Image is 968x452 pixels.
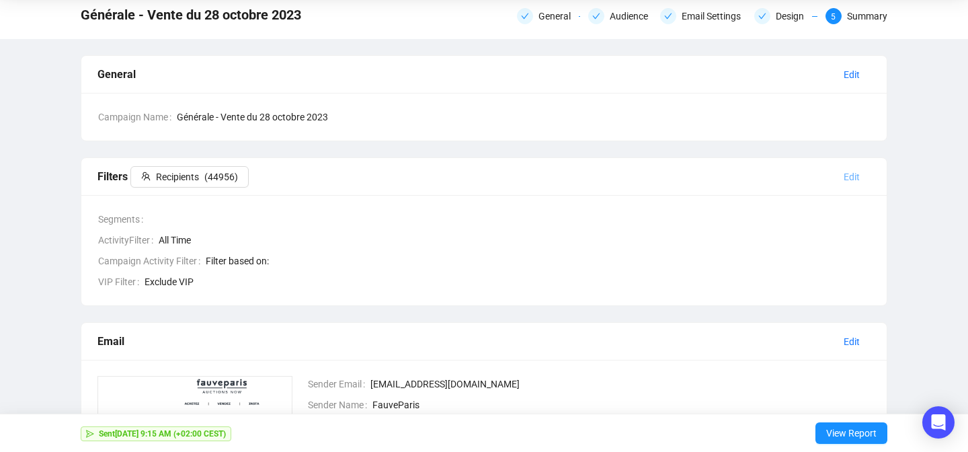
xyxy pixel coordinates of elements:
div: Email [97,333,833,350]
span: Segments [98,212,149,227]
span: team [141,172,151,181]
div: Design [754,8,817,24]
div: General [517,8,580,24]
div: Filter based on: [206,254,269,268]
span: Recipients [156,169,199,184]
span: Campaign Name [98,110,177,124]
span: [EMAIL_ADDRESS][DOMAIN_NAME] [370,377,871,391]
span: send [86,430,94,438]
span: check [664,12,672,20]
span: Edit [844,334,860,349]
div: Email Settings [682,8,749,24]
span: Sender Email [308,377,370,391]
span: check [592,12,600,20]
span: check [521,12,529,20]
div: Email Settings [660,8,746,24]
span: Campaign Activity Filter [98,254,206,268]
div: Audience [610,8,656,24]
span: ActivityFilter [98,233,159,248]
span: Edit [844,169,860,184]
div: General [538,8,579,24]
div: Audience [588,8,651,24]
button: Edit [833,166,871,188]
div: Design [776,8,812,24]
span: Sender Name [308,398,372,412]
span: check [758,12,766,20]
button: View Report [815,422,887,444]
span: VIP Filter [98,274,145,289]
button: Edit [833,64,871,85]
span: Exclude VIP [145,274,871,289]
strong: Sent [DATE] 9:15 AM (+02:00 CEST) [99,429,226,439]
button: Recipients(44956) [130,166,249,188]
span: Générale - Vente du 28 octobre 2023 [81,4,301,26]
span: Générale - Vente du 28 octobre 2023 [177,110,871,124]
span: 5 [831,12,836,22]
button: Edit [833,331,871,352]
span: All Time [159,233,871,248]
span: ( 44956 ) [204,169,238,184]
div: Summary [847,8,887,24]
div: 5Summary [825,8,887,24]
span: FauveParis [372,398,871,412]
span: View Report [826,414,877,452]
div: General [97,66,833,83]
div: Open Intercom Messenger [922,406,955,439]
span: Edit [844,67,860,82]
span: Filters [97,170,249,183]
